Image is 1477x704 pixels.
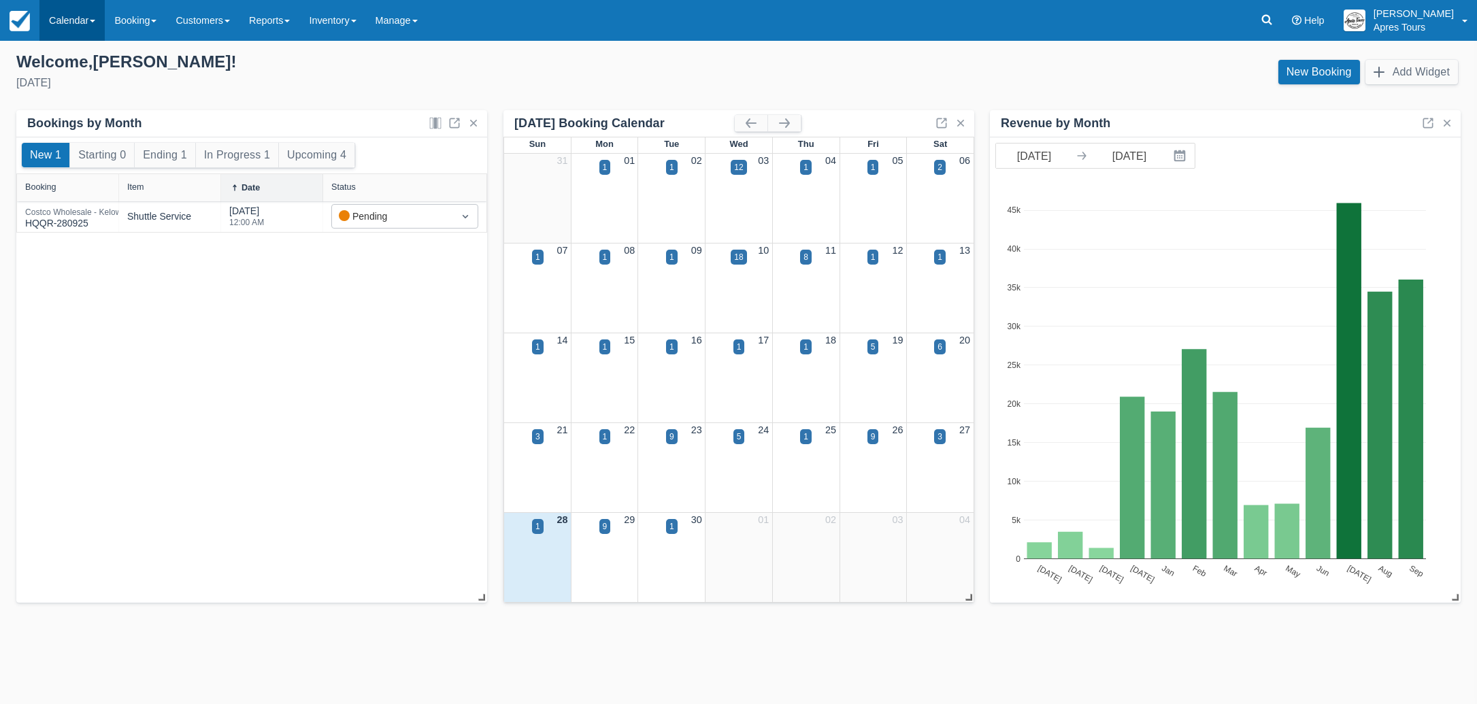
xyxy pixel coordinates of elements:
p: Apres Tours [1374,20,1454,34]
p: [PERSON_NAME] [1374,7,1454,20]
button: In Progress 1 [196,143,278,167]
div: 1 [535,341,540,353]
div: 8 [803,251,808,263]
a: 04 [959,514,970,525]
div: 1 [603,341,608,353]
div: 1 [803,341,808,353]
span: Dropdown icon [459,209,472,223]
button: Add Widget [1365,60,1458,84]
a: 31 [557,155,568,166]
a: 03 [892,514,903,525]
div: 3 [535,431,540,443]
a: 20 [959,335,970,346]
div: 1 [669,520,674,533]
div: 1 [603,161,608,173]
a: 25 [825,424,836,435]
div: 9 [871,431,876,443]
a: 21 [557,424,568,435]
div: 2 [937,161,942,173]
div: 1 [737,341,742,353]
a: 16 [691,335,702,346]
div: 1 [871,161,876,173]
input: End Date [1091,144,1167,168]
div: Bookings by Month [27,116,142,131]
a: 18 [825,335,836,346]
a: 09 [691,245,702,256]
div: 3 [937,431,942,443]
div: 18 [734,251,743,263]
button: Upcoming 4 [279,143,354,167]
div: Item [127,182,144,192]
a: 02 [691,155,702,166]
div: 1 [669,161,674,173]
a: 14 [557,335,568,346]
span: Thu [798,139,814,149]
a: 29 [624,514,635,525]
a: 27 [959,424,970,435]
div: [DATE] Booking Calendar [514,116,735,131]
a: Costco Wholesale - Kelowna #1578HQQR-280925 [25,214,156,220]
a: 15 [624,335,635,346]
a: 04 [825,155,836,166]
div: 12 [734,161,743,173]
span: Wed [729,139,748,149]
a: 02 [825,514,836,525]
div: HQQR-280925 [25,208,156,231]
a: 01 [758,514,769,525]
div: 1 [937,251,942,263]
a: 19 [892,335,903,346]
div: 1 [803,161,808,173]
div: Date [242,183,260,192]
a: 05 [892,155,903,166]
img: A1 [1344,10,1365,31]
div: 1 [603,251,608,263]
a: 22 [624,424,635,435]
div: 1 [871,251,876,263]
div: Revenue by Month [1001,116,1110,131]
a: 08 [624,245,635,256]
div: Status [331,182,356,192]
span: Help [1304,15,1325,26]
a: 11 [825,245,836,256]
i: Help [1292,16,1301,25]
div: 5 [737,431,742,443]
img: checkfront-main-nav-mini-logo.png [10,11,30,31]
div: Costco Wholesale - Kelowna #1578 [25,208,156,216]
button: Starting 0 [70,143,134,167]
a: 24 [758,424,769,435]
span: Fri [867,139,879,149]
div: 1 [603,431,608,443]
span: Sat [933,139,947,149]
div: 1 [535,251,540,263]
button: Ending 1 [135,143,195,167]
div: 1 [669,251,674,263]
a: 17 [758,335,769,346]
a: 23 [691,424,702,435]
div: 12:00 AM [229,218,264,227]
div: 5 [871,341,876,353]
div: [DATE] [16,75,728,91]
div: 1 [535,520,540,533]
a: 01 [624,155,635,166]
button: Interact with the calendar and add the check-in date for your trip. [1167,144,1195,168]
a: 26 [892,424,903,435]
div: 1 [669,341,674,353]
input: Start Date [996,144,1072,168]
div: Booking [25,182,56,192]
div: 9 [603,520,608,533]
a: 10 [758,245,769,256]
div: 9 [669,431,674,443]
div: [DATE] [229,204,264,235]
div: 1 [803,431,808,443]
a: 30 [691,514,702,525]
div: Pending [339,209,446,224]
a: 03 [758,155,769,166]
span: Sun [529,139,546,149]
button: New 1 [22,143,69,167]
a: 12 [892,245,903,256]
div: Welcome , [PERSON_NAME] ! [16,52,728,72]
div: Shuttle Service [127,209,191,224]
span: Tue [664,139,679,149]
div: 6 [937,341,942,353]
a: 06 [959,155,970,166]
